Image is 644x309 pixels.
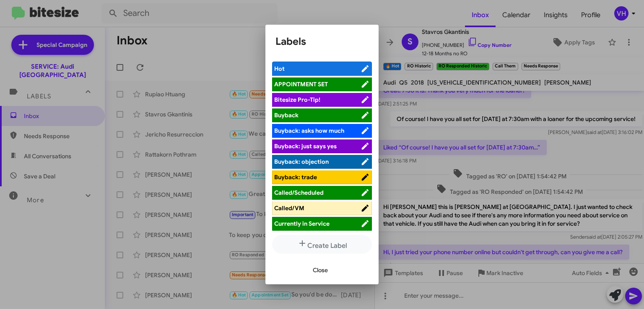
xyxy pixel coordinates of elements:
span: Called/Scheduled [274,189,324,196]
span: Close [313,263,328,278]
span: Buyback [274,111,299,119]
span: Hot [274,65,285,72]
span: Bitesize Pro-Tip! [274,96,320,103]
button: Create Label [272,235,372,254]
span: Buyback: just says yes [274,142,337,150]
span: Buyback: asks how much [274,127,344,134]
h1: Labels [275,35,369,48]
span: Called/VM [274,204,304,212]
span: Buyback: objection [274,158,329,165]
span: APPOINTMENT SET [274,80,328,88]
span: Currently in Service [274,220,330,227]
span: Buyback: trade [274,173,317,181]
button: Close [306,263,335,278]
